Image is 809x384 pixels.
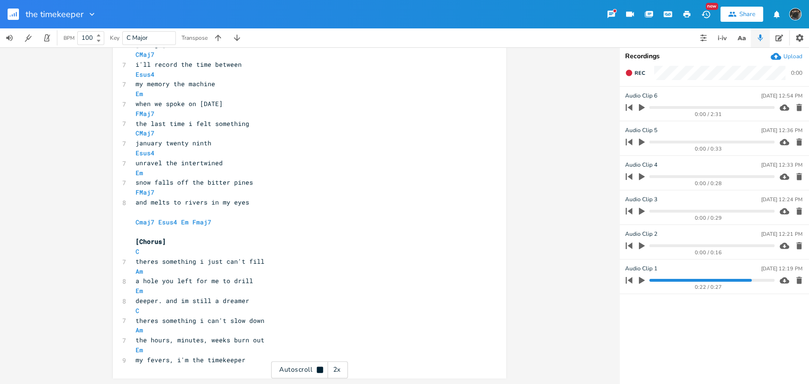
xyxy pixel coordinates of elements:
div: [DATE] 12:21 PM [761,232,802,237]
span: unravel the intertwined [136,159,223,167]
span: Esus4 [136,70,155,79]
span: Audio Clip 1 [625,264,657,273]
span: snow falls off the bitter pines [136,178,253,187]
div: Recordings [625,53,803,60]
span: [Chorus] [136,237,166,246]
span: Am [136,267,143,276]
div: 2x [328,361,345,378]
span: january twenty ninth [136,139,211,147]
button: Share [720,7,763,22]
div: 0:00 / 0:28 [642,181,774,186]
span: Audio Clip 4 [625,161,657,170]
span: C [136,247,139,256]
div: [DATE] 12:33 PM [761,162,802,168]
span: CMaj7 [136,129,155,137]
span: Audio Clip 6 [625,91,657,100]
span: theres something i just can't fill [136,257,264,266]
span: i'll record the time between [136,60,242,69]
div: BPM [64,36,74,41]
div: Upload [783,53,802,60]
div: Key [110,35,119,41]
span: deeper. and im still a dreamer [136,296,249,305]
span: my memory the machine [136,80,215,88]
span: Rec [635,70,645,77]
span: C Major [127,34,148,42]
div: [DATE] 12:54 PM [761,93,802,98]
span: Audio Clip 5 [625,126,657,135]
span: when we spoke on [DATE] [136,99,223,108]
div: [DATE] 12:24 PM [761,197,802,202]
div: Transpose [182,35,208,41]
button: New [696,6,715,23]
span: my fevers, i'm the timekeeper [136,356,245,364]
div: [DATE] 12:19 PM [761,266,802,271]
span: Em [181,218,189,226]
span: Em [136,286,143,295]
div: 0:00 / 2:31 [642,112,774,117]
span: Em [136,169,143,177]
div: Autoscroll [271,361,348,378]
span: Em [136,346,143,354]
span: Audio Clip 2 [625,230,657,239]
div: 0:00 / 0:33 [642,146,774,152]
div: 0:22 / 0:27 [642,285,774,290]
span: CMaj7 [136,50,155,59]
span: theres something i can't slow down [136,316,264,325]
span: Am [136,326,143,334]
span: Esus4 [136,149,155,157]
span: FMaj7 [136,109,155,118]
span: Em [136,89,143,98]
span: Esus4 [158,218,177,226]
span: C [136,306,139,315]
button: Upload [771,51,802,62]
img: August Tyler Gallant [789,8,801,20]
div: 0:00 / 0:29 [642,215,774,221]
button: Rec [621,65,649,80]
span: Audio Clip 3 [625,195,657,204]
span: and melts to rivers in my eyes [136,198,249,206]
span: Fmaj7 [192,218,211,226]
span: FMaj7 [136,188,155,196]
span: the hours, minutes, weeks burn out [136,336,264,344]
span: a hole you left for me to drill [136,277,253,285]
span: Cmaj7 [136,218,155,226]
span: the timekeeper [26,10,83,18]
div: 0:00 / 0:16 [642,250,774,255]
div: 0:00 [791,70,802,76]
span: the last time i felt something [136,119,249,128]
div: [DATE] 12:36 PM [761,128,802,133]
div: New [706,3,718,10]
div: Share [739,10,755,18]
